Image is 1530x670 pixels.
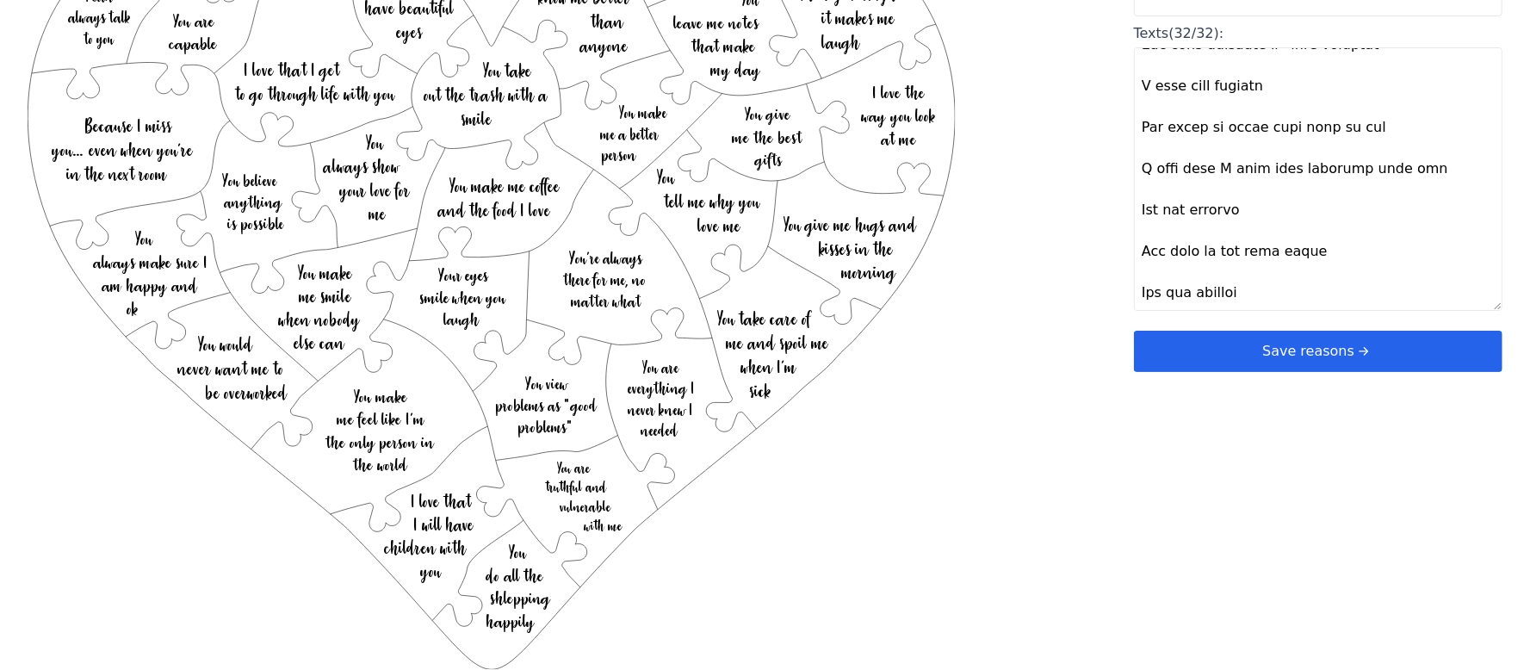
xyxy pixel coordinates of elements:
text: capable [169,33,218,56]
text: else can [294,332,346,355]
text: laugh [821,30,861,54]
text: You view [525,373,569,394]
text: You give [745,102,791,126]
text: morning [841,260,896,284]
text: me the best [733,126,804,149]
text: you… even when you’re [52,138,194,162]
text: me a better [600,124,660,145]
text: You make me coffee [449,174,561,198]
text: that make [691,34,756,58]
text: the only person in [325,431,435,454]
text: sick [750,379,771,403]
text: You make [298,262,353,285]
span: (32/32): [1168,25,1223,41]
text: love me [697,214,741,238]
text: You are [557,458,591,478]
text: Your eyes [438,264,489,286]
text: You would [198,332,253,357]
text: I love that [411,490,473,513]
text: truthful and [545,478,607,498]
text: You [135,228,153,251]
div: Texts [1134,23,1502,44]
text: laugh [443,309,480,331]
text: the world [352,453,408,476]
text: smile when you [419,287,506,308]
text: gifts [754,148,783,171]
text: my day [711,58,762,81]
text: shlepping [490,587,551,611]
text: You [509,541,527,564]
text: to go through life with you [234,82,396,106]
text: You [657,165,676,189]
text: and the food I love [437,198,551,222]
text: You [366,131,384,155]
text: your love for [339,178,411,202]
text: always show [323,154,400,178]
text: kisses in the [819,237,894,261]
text: person [601,145,637,165]
text: at me [881,127,917,151]
text: way you look [861,104,935,127]
text: always talk [68,7,131,28]
text: leave me notes [673,11,759,34]
text: needed [641,421,678,442]
text: I will have [413,513,474,537]
text: do all the [486,564,544,587]
text: You believe [222,170,277,191]
text: is possible [227,213,284,234]
text: Because I miss [84,114,172,138]
text: You’re always [570,247,644,269]
text: You take care of [717,307,812,331]
text: eyes [396,20,423,44]
text: me [369,202,387,226]
text: matter what [571,290,641,312]
text: anything [224,191,282,213]
text: in the next room [66,162,168,186]
text: to you [83,28,115,49]
text: children with [384,537,467,560]
text: when nobody [278,308,361,332]
text: You are [642,357,679,378]
text: anyone [579,34,629,58]
text: am happy and [102,274,198,297]
text: than [590,9,624,34]
text: it makes me [821,6,895,30]
text: everything I [628,378,694,399]
text: tell me why you [663,189,761,214]
text: happily [486,610,536,633]
text: problems" [517,416,573,437]
text: when I’m [740,355,797,379]
textarea: Texts(32/32): [1134,47,1502,311]
text: You give me hugs and [784,213,917,237]
text: You make [354,385,408,408]
button: Save reasonsarrow right short [1134,331,1502,372]
text: You take [484,59,533,83]
text: with me [585,516,623,536]
svg: arrow right short [1354,342,1373,361]
text: me feel like I’m [337,408,425,431]
text: out the trash with a [424,83,549,107]
text: smile [461,107,492,131]
text: You are [173,9,215,33]
text: I love the [873,81,926,104]
text: always make sure I [93,251,208,274]
text: me smile [299,285,352,308]
text: never knew I [628,400,692,420]
text: problems as "good [495,394,598,416]
text: ok [127,297,138,320]
text: vulnerable [560,497,611,517]
text: me and spoil me [726,331,829,355]
text: be overworked [205,381,288,405]
text: there for me, no [563,269,647,290]
text: I love that I get [244,58,341,82]
text: never want me to [177,357,283,381]
text: You make [619,102,667,123]
text: you [421,560,443,583]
